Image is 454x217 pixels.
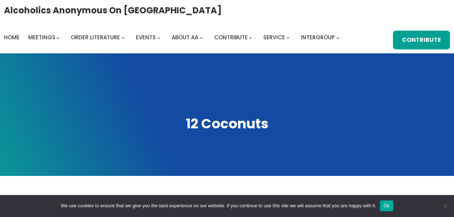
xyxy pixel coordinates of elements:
[4,3,222,18] a: Alcoholics Anonymous on [GEOGRAPHIC_DATA]
[61,202,376,209] span: We use cookies to ensure that we give you the best experience on our website. If you continue to ...
[263,32,285,43] a: Service
[28,34,55,41] span: Meetings
[380,200,393,211] button: Ok
[4,32,20,43] a: Home
[71,34,120,41] span: Order Literature
[4,32,342,43] nav: Intergroup
[172,34,198,41] span: About AA
[393,31,450,49] a: Contribute
[214,32,248,43] a: Contribute
[249,36,252,39] button: Contribute submenu
[7,114,447,133] h1: 12 Coconuts
[263,34,285,41] span: Service
[214,34,248,41] span: Contribute
[4,34,20,41] span: Home
[172,32,198,43] a: About AA
[336,36,340,39] button: Intergroup submenu
[286,36,290,39] button: Service submenu
[28,32,55,43] a: Meetings
[56,36,60,39] button: Meetings submenu
[301,32,335,43] a: Intergroup
[121,36,125,39] button: Order Literature submenu
[136,32,156,43] a: Events
[301,34,335,41] span: Intergroup
[441,202,449,209] span: No
[157,36,160,39] button: Events submenu
[136,34,156,41] span: Events
[200,36,203,39] button: About AA submenu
